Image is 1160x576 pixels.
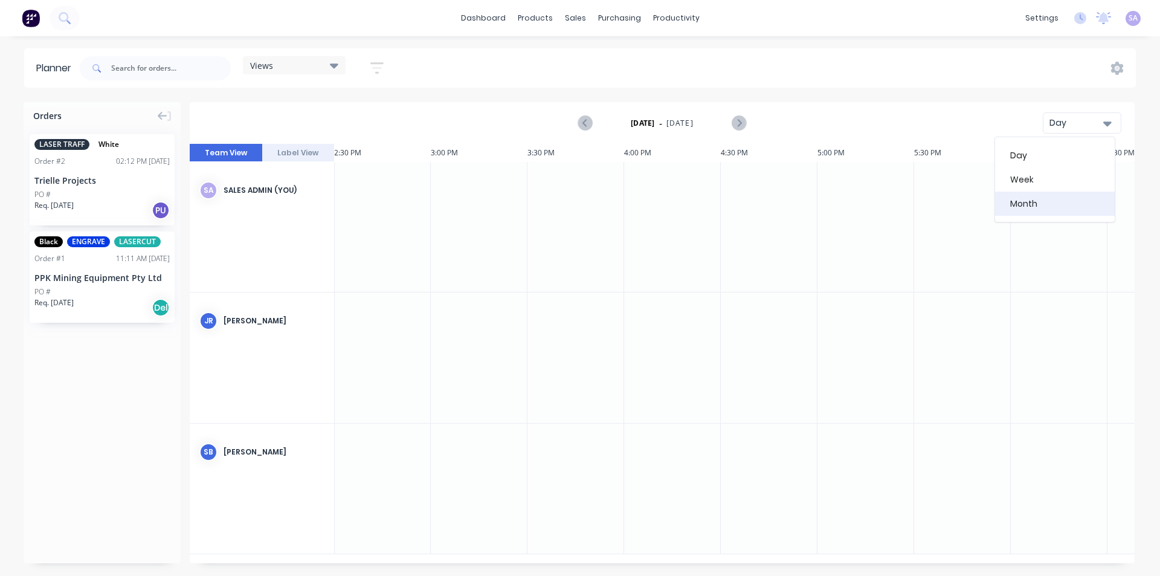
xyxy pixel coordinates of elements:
[199,443,217,461] div: SB
[190,144,262,162] button: Team View
[659,116,662,131] span: -
[34,200,74,211] span: Req. [DATE]
[34,297,74,308] span: Req. [DATE]
[995,167,1115,192] div: Week
[1043,112,1121,134] button: Day
[114,236,161,247] span: LASERCUT
[559,9,592,27] div: sales
[111,56,231,80] input: Search for orders...
[262,144,335,162] button: Label View
[995,143,1115,167] div: Day
[1129,13,1138,24] span: SA
[34,253,65,264] div: Order # 1
[34,286,51,297] div: PO #
[1049,117,1105,129] div: Day
[67,236,110,247] span: ENGRAVE
[199,181,217,199] div: SA
[36,61,77,76] div: Planner
[624,144,721,162] div: 4:00 PM
[34,174,170,187] div: Trielle Projects
[647,9,706,27] div: productivity
[224,316,324,326] div: [PERSON_NAME]
[34,156,65,167] div: Order # 2
[631,118,655,129] strong: [DATE]
[592,9,647,27] div: purchasing
[431,144,527,162] div: 3:00 PM
[334,144,431,162] div: 2:30 PM
[817,144,914,162] div: 5:00 PM
[34,271,170,284] div: PPK Mining Equipment Pty Ltd
[152,299,170,317] div: Del
[527,144,624,162] div: 3:30 PM
[224,185,324,196] div: SALES ADMIN (You)
[224,447,324,458] div: [PERSON_NAME]
[152,201,170,219] div: PU
[116,253,170,264] div: 11:11 AM [DATE]
[116,156,170,167] div: 02:12 PM [DATE]
[666,118,694,129] span: [DATE]
[512,9,559,27] div: products
[455,9,512,27] a: dashboard
[914,144,1011,162] div: 5:30 PM
[22,9,40,27] img: Factory
[1019,9,1065,27] div: settings
[34,139,89,150] span: LASER TRAFF
[34,189,51,200] div: PO #
[94,139,124,150] span: White
[579,115,593,131] button: Previous page
[732,115,746,131] button: Next page
[995,192,1115,216] div: Month
[199,312,217,330] div: JR
[721,144,817,162] div: 4:30 PM
[34,236,63,247] span: Black
[33,109,62,122] span: Orders
[250,59,273,72] span: Views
